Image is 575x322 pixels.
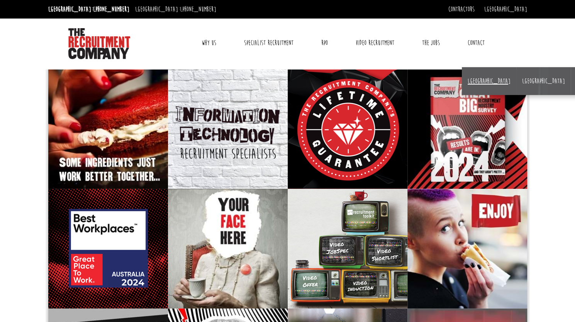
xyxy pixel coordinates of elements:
a: Contractors [448,5,475,14]
a: [GEOGRAPHIC_DATA] [522,77,565,85]
a: Video Recruitment [350,33,400,53]
a: RPO [315,33,334,53]
img: The Recruitment Company [68,28,130,59]
a: [PHONE_NUMBER] [180,5,216,14]
li: [GEOGRAPHIC_DATA]: [133,3,218,15]
a: The Jobs [416,33,446,53]
a: [GEOGRAPHIC_DATA] [484,5,527,14]
a: Why Us [196,33,222,53]
a: Contact [462,33,490,53]
a: Specialist Recruitment [238,33,299,53]
a: [GEOGRAPHIC_DATA] [468,77,511,85]
li: [GEOGRAPHIC_DATA]: [46,3,131,15]
a: [PHONE_NUMBER] [93,5,129,14]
